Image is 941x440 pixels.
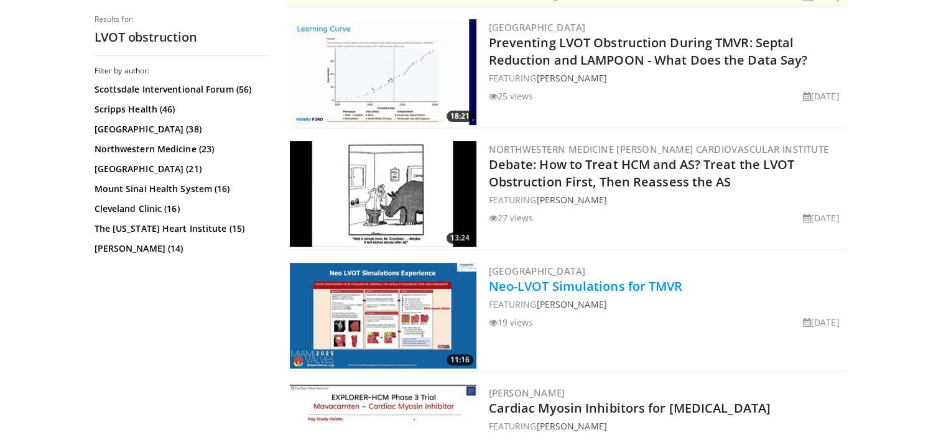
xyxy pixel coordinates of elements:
[489,21,586,34] a: [GEOGRAPHIC_DATA]
[489,278,683,295] a: Neo-LVOT Simulations for TMVR
[489,143,829,155] a: Northwestern Medicine [PERSON_NAME] Cardiovascular Institute
[489,89,534,103] li: 25 views
[489,387,565,399] a: [PERSON_NAME]
[489,265,586,277] a: [GEOGRAPHIC_DATA]
[489,211,534,224] li: 27 views
[95,14,269,24] p: Results for:
[95,83,266,96] a: Scottsdale Interventional Forum (56)
[95,123,266,135] a: [GEOGRAPHIC_DATA] (38)
[290,141,476,247] a: 13:24
[536,194,606,206] a: [PERSON_NAME]
[536,420,606,432] a: [PERSON_NAME]
[290,141,476,247] img: f21da8e8-5fa8-41b8-a694-dd02c46da138.300x170_q85_crop-smart_upscale.jpg
[489,400,771,416] a: Cardiac Myosin Inhibitors for [MEDICAL_DATA]
[95,66,269,76] h3: Filter by author:
[489,156,795,190] a: Debate: How to Treat HCM and AS? Treat the LVOT Obstruction First, Then Reassess the AS
[95,163,266,175] a: [GEOGRAPHIC_DATA] (21)
[489,193,845,206] div: FEATURING
[95,143,266,155] a: Northwestern Medicine (23)
[447,354,473,365] span: 11:16
[803,316,840,329] li: [DATE]
[489,71,845,85] div: FEATURING
[95,183,266,195] a: Mount Sinai Health System (16)
[536,72,606,84] a: [PERSON_NAME]
[803,211,840,224] li: [DATE]
[489,316,534,329] li: 19 views
[447,111,473,122] span: 18:21
[489,298,845,311] div: FEATURING
[290,263,476,369] a: 11:16
[95,242,266,255] a: [PERSON_NAME] (14)
[290,19,476,125] img: cb1c4e23-1dd5-4c0f-b346-9e4b0b6bce4b.300x170_q85_crop-smart_upscale.jpg
[536,298,606,310] a: [PERSON_NAME]
[95,222,266,235] a: The [US_STATE] Heart Institute (15)
[95,103,266,116] a: Scripps Health (46)
[95,29,269,45] h2: LVOT obstruction
[803,89,840,103] li: [DATE]
[447,232,473,244] span: 13:24
[489,34,808,68] a: Preventing LVOT Obstruction During TMVR: Septal Reduction and LAMPOON - What Does the Data Say?
[489,419,845,433] div: FEATURING
[95,203,266,215] a: Cleveland Clinic (16)
[290,19,476,125] a: 18:21
[290,263,476,369] img: 11614217-9904-4a66-b9e0-313591d61cd8.300x170_q85_crop-smart_upscale.jpg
